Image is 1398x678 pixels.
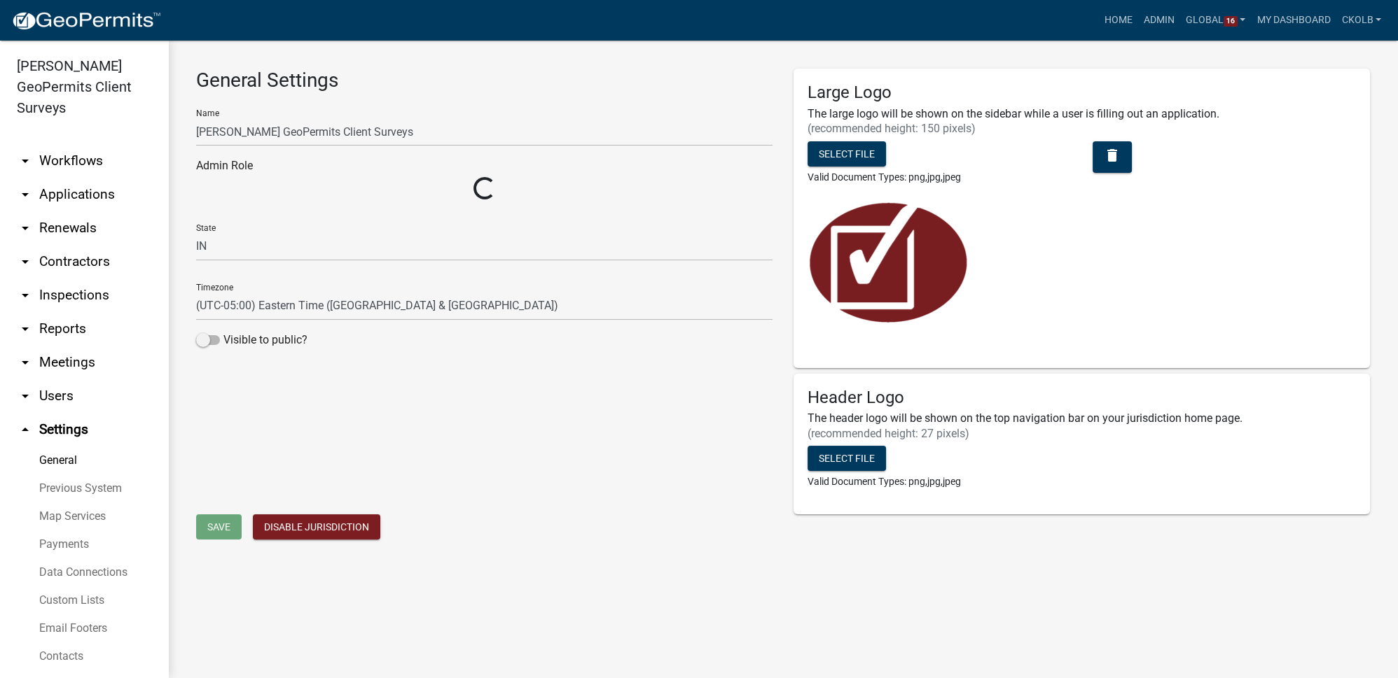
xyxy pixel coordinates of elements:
[1099,7,1138,34] a: Home
[17,421,34,438] i: arrow_drop_up
[17,153,34,169] i: arrow_drop_down
[196,160,253,171] label: Admin Role
[17,388,34,404] i: arrow_drop_down
[808,446,886,471] button: Select file
[808,196,971,354] img: jurisdiction logo
[1180,7,1252,34] a: Global16
[1336,7,1387,34] a: ckolb
[196,69,773,92] h3: General Settings
[253,514,380,539] button: Disable Jurisdiction
[1224,16,1238,27] span: 16
[196,514,242,539] button: Save
[1138,7,1180,34] a: Admin
[808,476,961,487] span: Valid Document Types: png,jpg,jpeg
[1093,141,1132,173] button: delete
[808,122,1356,135] h6: (recommended height: 150 pixels)
[808,411,1356,425] h6: The header logo will be shown on the top navigation bar on your jurisdiction home page.
[808,427,1356,440] h6: (recommended height: 27 pixels)
[17,220,34,236] i: arrow_drop_down
[207,521,230,532] span: Save
[808,83,1356,103] h5: Large Logo
[17,186,34,203] i: arrow_drop_down
[17,253,34,270] i: arrow_drop_down
[1104,146,1121,163] i: delete
[17,354,34,371] i: arrow_drop_down
[17,287,34,304] i: arrow_drop_down
[1251,7,1336,34] a: My Dashboard
[808,107,1356,120] h6: The large logo will be shown on the sidebar while a user is filling out an application.
[17,320,34,337] i: arrow_drop_down
[808,141,886,167] button: Select file
[808,171,961,183] span: Valid Document Types: png,jpg,jpeg
[808,388,1356,408] h5: Header Logo
[196,332,307,348] label: Visible to public?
